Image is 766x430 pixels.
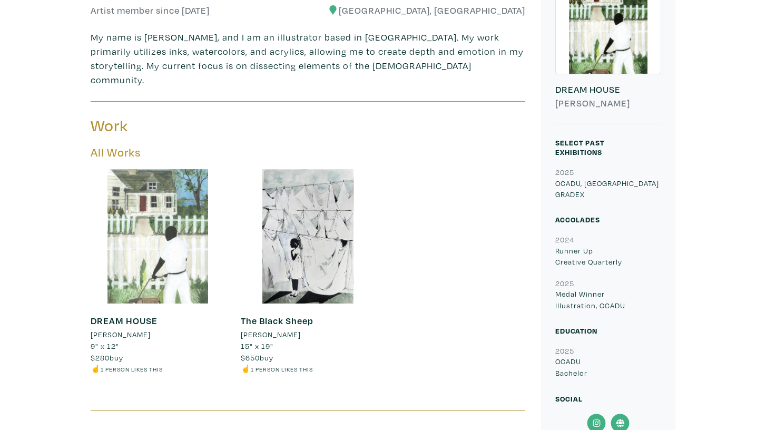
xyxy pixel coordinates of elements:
[241,341,273,351] span: 15" x 19"
[241,315,313,327] a: The Black Sheep
[555,138,604,157] small: Select Past Exhibitions
[241,363,375,375] li: ☝️
[91,315,158,327] a: DREAM HOUSE
[555,394,583,404] small: Social
[91,363,225,375] li: ☝️
[241,329,301,340] li: [PERSON_NAME]
[91,353,123,363] span: buy
[241,329,375,340] a: [PERSON_NAME]
[555,84,661,95] h6: DREAM HOUSE
[555,214,600,224] small: Accolades
[91,353,110,363] span: $280
[91,30,525,87] p: My name is [PERSON_NAME], and I am an illustrator based in [GEOGRAPHIC_DATA]. My work primarily u...
[91,329,151,340] li: [PERSON_NAME]
[91,116,300,136] h3: Work
[555,97,661,109] h6: [PERSON_NAME]
[555,178,661,200] p: OCADU, [GEOGRAPHIC_DATA] GRADEX
[241,353,260,363] span: $650
[555,245,661,268] p: Runner Up Creative Quarterly
[316,5,526,16] h6: [GEOGRAPHIC_DATA], [GEOGRAPHIC_DATA]
[555,288,661,311] p: Medal Winner Illustration, OCADU
[251,365,313,373] small: 1 person likes this
[91,145,525,160] h5: All Works
[91,5,210,16] h6: Artist member since [DATE]
[555,326,597,336] small: Education
[241,353,273,363] span: buy
[555,234,574,245] small: 2024
[555,167,574,177] small: 2025
[91,329,225,340] a: [PERSON_NAME]
[555,356,661,378] p: OCADU Bachelor
[91,341,119,351] span: 9" x 12"
[101,365,163,373] small: 1 person likes this
[555,346,574,356] small: 2025
[555,278,574,288] small: 2025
